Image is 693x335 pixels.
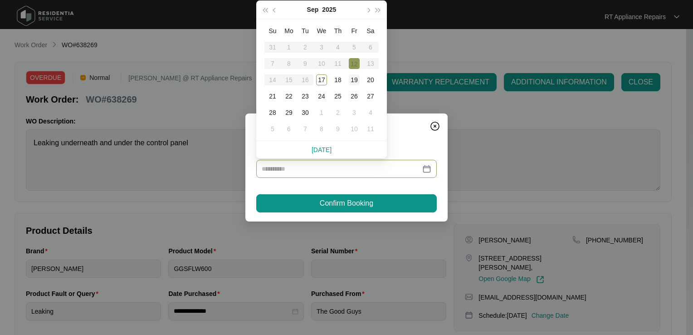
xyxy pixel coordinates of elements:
[346,121,362,137] td: 2025-10-10
[283,107,294,118] div: 29
[316,74,327,85] div: 17
[281,23,297,39] th: Mo
[429,121,440,132] img: closeCircle
[262,164,420,174] input: Date
[365,91,376,102] div: 27
[349,107,360,118] div: 3
[264,121,281,137] td: 2025-10-05
[264,104,281,121] td: 2025-09-28
[349,74,360,85] div: 19
[362,121,379,137] td: 2025-10-11
[300,123,311,134] div: 7
[346,23,362,39] th: Fr
[297,121,313,137] td: 2025-10-07
[316,107,327,118] div: 1
[313,72,330,88] td: 2025-09-17
[349,123,360,134] div: 10
[362,72,379,88] td: 2025-09-20
[283,91,294,102] div: 22
[316,91,327,102] div: 24
[330,23,346,39] th: Th
[281,121,297,137] td: 2025-10-06
[313,23,330,39] th: We
[330,104,346,121] td: 2025-10-02
[332,74,343,85] div: 18
[349,91,360,102] div: 26
[330,88,346,104] td: 2025-09-25
[267,91,278,102] div: 21
[267,107,278,118] div: 28
[362,23,379,39] th: Sa
[281,104,297,121] td: 2025-09-29
[307,0,319,19] button: Sep
[312,146,332,153] a: [DATE]
[332,107,343,118] div: 2
[281,88,297,104] td: 2025-09-22
[330,72,346,88] td: 2025-09-18
[332,123,343,134] div: 9
[346,88,362,104] td: 2025-09-26
[346,72,362,88] td: 2025-09-19
[256,194,437,212] button: Confirm Booking
[332,91,343,102] div: 25
[365,74,376,85] div: 20
[428,119,442,133] button: Close
[346,104,362,121] td: 2025-10-03
[313,88,330,104] td: 2025-09-24
[320,198,373,209] span: Confirm Booking
[297,23,313,39] th: Tu
[322,0,336,19] button: 2025
[365,107,376,118] div: 4
[362,104,379,121] td: 2025-10-04
[267,123,278,134] div: 5
[362,88,379,104] td: 2025-09-27
[300,91,311,102] div: 23
[264,23,281,39] th: Su
[264,88,281,104] td: 2025-09-21
[297,88,313,104] td: 2025-09-23
[316,123,327,134] div: 8
[300,107,311,118] div: 30
[365,123,376,134] div: 11
[330,121,346,137] td: 2025-10-09
[313,121,330,137] td: 2025-10-08
[283,123,294,134] div: 6
[297,104,313,121] td: 2025-09-30
[313,104,330,121] td: 2025-10-01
